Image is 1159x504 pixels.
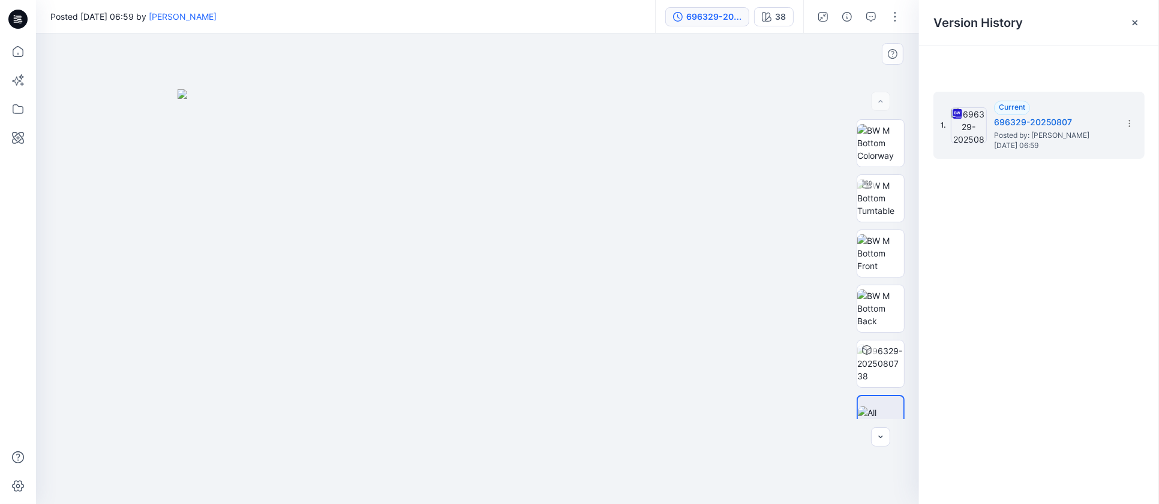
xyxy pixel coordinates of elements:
img: All colorways [858,406,903,431]
div: 696329-20250807 [686,10,741,23]
button: Close [1130,18,1140,28]
button: 696329-20250807 [665,7,749,26]
a: [PERSON_NAME] [149,11,217,22]
span: Posted by: Loeka De Vries [994,129,1114,141]
span: [DATE] 06:59 [994,141,1114,150]
img: 696329-20250807 [951,107,987,143]
img: BW M Bottom Colorway [857,124,904,162]
span: Current [999,102,1025,111]
img: 696329-20250807 38 [857,345,904,382]
span: Posted [DATE] 06:59 by [50,10,217,23]
img: BW M Bottom Front [857,234,904,272]
div: 38 [775,10,786,23]
span: Version History [933,16,1023,30]
button: Details [837,7,857,26]
img: BW M Bottom Back [857,289,904,327]
h5: 696329-20250807 [994,115,1114,129]
img: BW M Bottom Turntable [857,179,904,217]
span: 1. [941,120,946,131]
button: 38 [754,7,794,26]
